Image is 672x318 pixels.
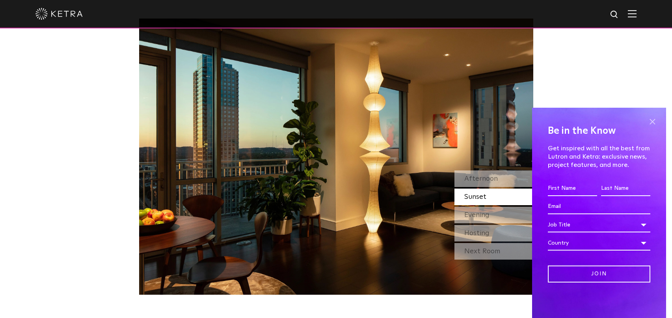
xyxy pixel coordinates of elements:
input: Join [548,266,650,282]
span: Afternoon [464,175,498,182]
span: Hosting [464,230,490,237]
img: SS_HBD_LivingRoom_Desktop_02 [139,19,533,295]
input: First Name [548,181,597,196]
div: Country [548,236,650,251]
input: Last Name [601,181,650,196]
img: ketra-logo-2019-white [35,8,83,20]
span: Sunset [464,193,486,200]
span: Evening [464,211,490,219]
h4: Be in the Know [548,123,650,138]
img: search icon [610,10,620,20]
img: Hamburger%20Nav.svg [628,10,637,17]
p: Get inspired with all the best from Lutron and Ketra: exclusive news, project features, and more. [548,144,650,169]
div: Next Room [454,243,533,260]
div: Job Title [548,217,650,232]
input: Email [548,199,650,214]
